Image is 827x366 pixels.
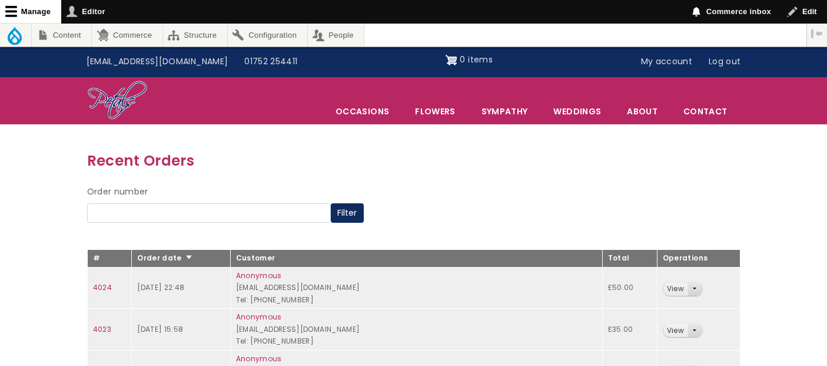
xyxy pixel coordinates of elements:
a: My account [633,51,701,73]
a: Order date [137,253,193,263]
a: Configuration [228,24,307,47]
a: Anonymous [236,271,282,281]
button: Vertical orientation [807,24,827,44]
th: Total [602,250,657,268]
time: [DATE] 22:48 [137,282,184,292]
a: 4023 [93,324,111,334]
td: £50.00 [602,267,657,309]
a: Anonymous [236,354,282,364]
img: Shopping cart [446,51,457,70]
td: [EMAIL_ADDRESS][DOMAIN_NAME] Tel: [PHONE_NUMBER] [230,267,602,309]
span: 0 items [460,54,492,65]
time: [DATE] 15:58 [137,324,183,334]
a: 4024 [93,282,112,292]
a: Log out [700,51,749,73]
a: Contact [671,99,739,124]
span: Occasions [323,99,401,124]
th: Customer [230,250,602,268]
h3: Recent Orders [87,149,740,172]
a: Shopping cart 0 items [446,51,493,70]
td: [EMAIL_ADDRESS][DOMAIN_NAME] Tel: [PHONE_NUMBER] [230,309,602,351]
a: Content [32,24,91,47]
a: Structure [163,24,227,47]
a: Flowers [403,99,467,124]
a: Anonymous [236,312,282,322]
img: Home [87,80,148,121]
th: # [87,250,132,268]
a: Sympathy [469,99,540,124]
a: View [663,324,687,337]
a: View [663,282,687,296]
a: People [308,24,364,47]
a: 01752 254411 [236,51,305,73]
a: [EMAIL_ADDRESS][DOMAIN_NAME] [78,51,237,73]
a: About [615,99,670,124]
th: Operations [657,250,740,268]
label: Order number [87,185,148,199]
span: Weddings [541,99,613,124]
button: Filter [331,203,364,223]
a: Commerce [92,24,162,47]
td: £35.00 [602,309,657,351]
